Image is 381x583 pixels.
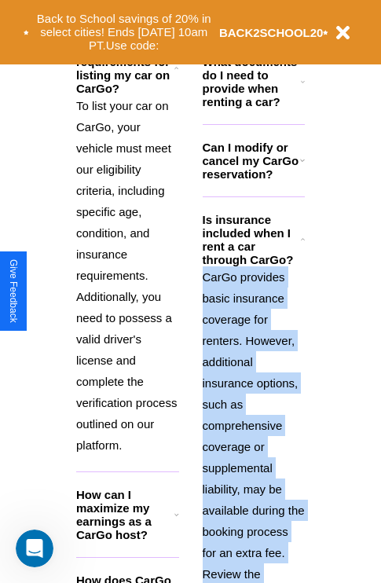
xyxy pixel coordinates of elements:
h3: What documents do I need to provide when renting a car? [203,55,302,108]
h3: What are the requirements for listing my car on CarGo? [76,42,174,95]
h3: Can I modify or cancel my CarGo reservation? [203,141,300,181]
div: Give Feedback [8,259,19,323]
button: Back to School savings of 20% in select cities! Ends [DATE] 10am PT.Use code: [29,8,219,57]
b: BACK2SCHOOL20 [219,26,324,39]
iframe: Intercom live chat [16,530,53,567]
h3: Is insurance included when I rent a car through CarGo? [203,213,301,266]
h3: How can I maximize my earnings as a CarGo host? [76,488,174,541]
p: To list your car on CarGo, your vehicle must meet our eligibility criteria, including specific ag... [76,95,179,456]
